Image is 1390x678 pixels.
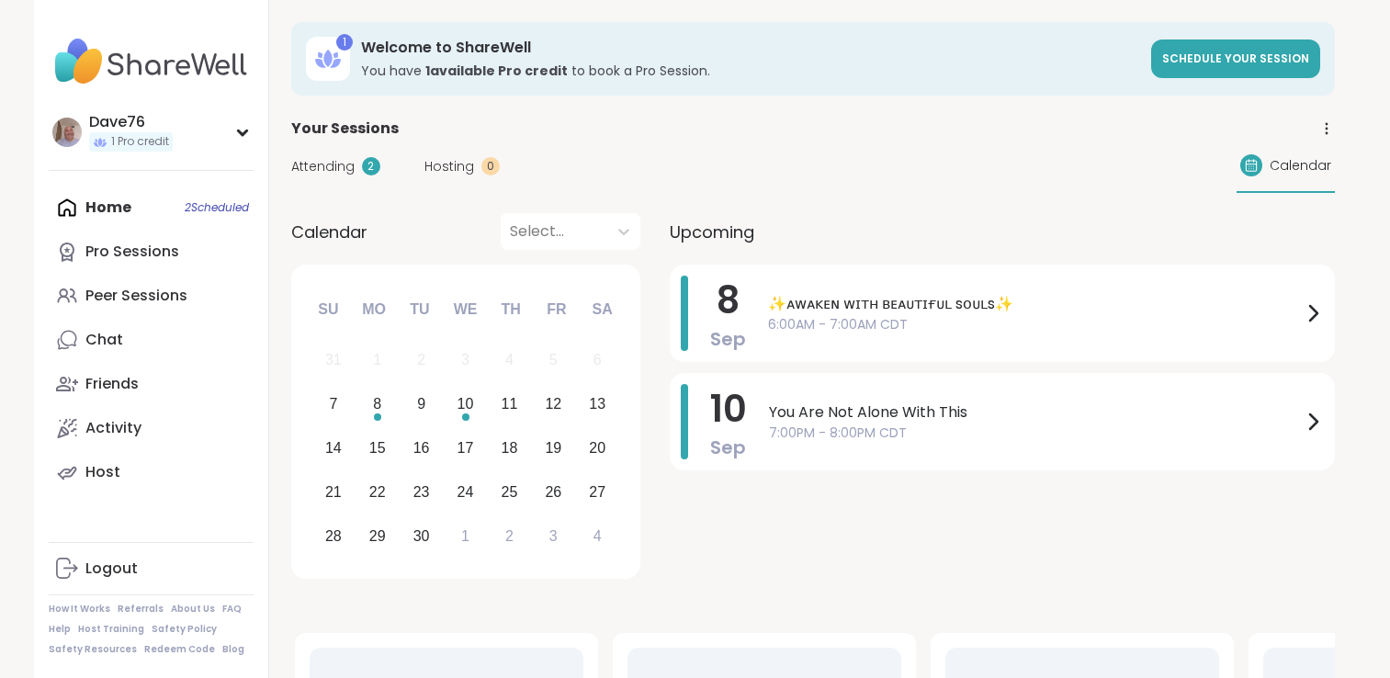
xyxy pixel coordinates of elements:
[446,472,485,512] div: Choose Wednesday, September 24th, 2025
[710,383,747,435] span: 10
[1162,51,1309,66] span: Schedule your session
[417,347,425,372] div: 2
[446,429,485,469] div: Choose Wednesday, September 17th, 2025
[49,29,254,94] img: ShareWell Nav Logo
[361,38,1140,58] h3: Welcome to ShareWell
[589,480,605,504] div: 27
[578,341,617,380] div: Not available Saturday, September 6th, 2025
[291,220,367,244] span: Calendar
[325,435,342,460] div: 14
[534,429,573,469] div: Choose Friday, September 19th, 2025
[49,318,254,362] a: Chat
[768,293,1302,315] span: ✨ᴀᴡᴀᴋᴇɴ ᴡɪᴛʜ ʙᴇᴀᴜᴛɪғᴜʟ sᴏᴜʟs✨
[458,391,474,416] div: 10
[373,347,381,372] div: 1
[325,480,342,504] div: 21
[111,134,169,150] span: 1 Pro credit
[85,559,138,579] div: Logout
[373,391,381,416] div: 8
[357,341,397,380] div: Not available Monday, September 1st, 2025
[545,391,561,416] div: 12
[446,341,485,380] div: Not available Wednesday, September 3rd, 2025
[413,524,430,548] div: 30
[354,289,394,330] div: Mo
[357,429,397,469] div: Choose Monday, September 15th, 2025
[49,362,254,406] a: Friends
[593,347,602,372] div: 6
[445,289,485,330] div: We
[401,341,441,380] div: Not available Tuesday, September 2nd, 2025
[85,286,187,306] div: Peer Sessions
[446,516,485,556] div: Choose Wednesday, October 1st, 2025
[502,480,518,504] div: 25
[314,341,354,380] div: Not available Sunday, August 31st, 2025
[593,524,602,548] div: 4
[424,157,474,176] span: Hosting
[505,347,514,372] div: 4
[171,603,215,616] a: About Us
[401,472,441,512] div: Choose Tuesday, September 23rd, 2025
[49,623,71,636] a: Help
[768,315,1302,334] span: 6:00AM - 7:00AM CDT
[152,623,217,636] a: Safety Policy
[549,524,558,548] div: 3
[717,275,740,326] span: 8
[85,242,179,262] div: Pro Sessions
[401,516,441,556] div: Choose Tuesday, September 30th, 2025
[1151,40,1320,78] a: Schedule your session
[490,516,529,556] div: Choose Thursday, October 2nd, 2025
[49,643,137,656] a: Safety Resources
[49,406,254,450] a: Activity
[85,462,120,482] div: Host
[144,643,215,656] a: Redeem Code
[710,326,746,352] span: Sep
[458,435,474,460] div: 17
[413,435,430,460] div: 16
[502,391,518,416] div: 11
[329,391,337,416] div: 7
[401,429,441,469] div: Choose Tuesday, September 16th, 2025
[222,603,242,616] a: FAQ
[505,524,514,548] div: 2
[549,347,558,372] div: 5
[52,118,82,147] img: Dave76
[769,424,1302,443] span: 7:00PM - 8:00PM CDT
[461,524,469,548] div: 1
[369,524,386,548] div: 29
[1270,156,1331,175] span: Calendar
[413,480,430,504] div: 23
[534,516,573,556] div: Choose Friday, October 3rd, 2025
[325,524,342,548] div: 28
[361,62,1140,80] h3: You have to book a Pro Session.
[490,472,529,512] div: Choose Thursday, September 25th, 2025
[446,385,485,424] div: Choose Wednesday, September 10th, 2025
[534,341,573,380] div: Not available Friday, September 5th, 2025
[85,418,141,438] div: Activity
[589,435,605,460] div: 20
[490,385,529,424] div: Choose Thursday, September 11th, 2025
[336,34,353,51] div: 1
[417,391,425,416] div: 9
[118,603,164,616] a: Referrals
[314,516,354,556] div: Choose Sunday, September 28th, 2025
[314,385,354,424] div: Choose Sunday, September 7th, 2025
[491,289,531,330] div: Th
[85,374,139,394] div: Friends
[578,429,617,469] div: Choose Saturday, September 20th, 2025
[425,62,568,80] b: 1 available Pro credit
[308,289,348,330] div: Su
[534,385,573,424] div: Choose Friday, September 12th, 2025
[78,623,144,636] a: Host Training
[49,230,254,274] a: Pro Sessions
[222,643,244,656] a: Blog
[49,274,254,318] a: Peer Sessions
[534,472,573,512] div: Choose Friday, September 26th, 2025
[49,450,254,494] a: Host
[769,401,1302,424] span: You Are Not Alone With This
[545,480,561,504] div: 26
[537,289,577,330] div: Fr
[314,472,354,512] div: Choose Sunday, September 21st, 2025
[311,338,619,558] div: month 2025-09
[369,480,386,504] div: 22
[578,385,617,424] div: Choose Saturday, September 13th, 2025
